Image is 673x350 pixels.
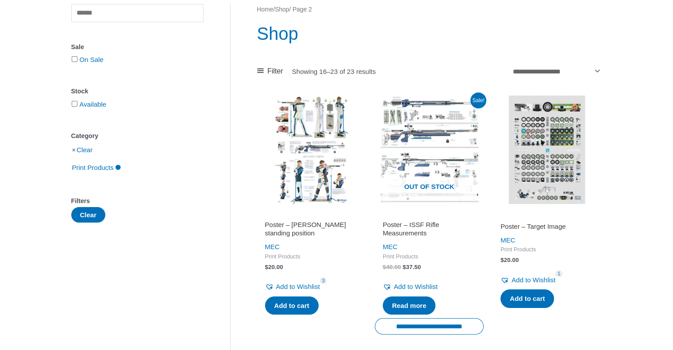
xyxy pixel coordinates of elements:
[500,222,593,231] h2: Poster – Target Image
[470,92,486,108] span: Sale!
[71,160,115,175] span: Print Products
[383,210,476,220] iframe: Customer reviews powered by Trustpilot
[71,41,204,54] div: Sale
[500,236,515,244] a: MEC
[72,101,77,107] input: Available
[267,65,283,78] span: Filter
[320,277,327,284] span: 3
[72,56,77,62] input: On Sale
[383,281,438,293] a: Add to Wishlist
[375,95,484,204] a: Out of stock
[71,195,204,208] div: Filters
[383,220,476,241] a: Poster – ISSF Rifle Measurements
[71,207,106,223] button: Clear
[257,6,273,13] a: Home
[394,283,438,290] span: Add to Wishlist
[265,243,280,250] a: MEC
[500,289,554,308] a: Add to cart: “Poster - Target Image”
[500,274,555,286] a: Add to Wishlist
[77,146,92,154] a: Clear
[510,64,602,78] select: Shop order
[265,296,319,315] a: Add to cart: “Poster - Istvan Peni standing position”
[383,296,436,315] a: Read more about “Poster - ISSF Rifle Measurements”
[383,264,386,270] span: $
[257,95,366,204] img: Poster - Istvan Peni standing position
[71,130,204,142] div: Category
[71,163,122,171] a: Print Products
[265,281,320,293] a: Add to Wishlist
[383,253,476,261] span: Print Products
[257,21,602,46] h1: Shop
[265,220,358,241] a: Poster – [PERSON_NAME] standing position
[500,222,593,234] a: Poster – Target Image
[265,210,358,220] iframe: Customer reviews powered by Trustpilot
[500,257,504,263] span: $
[265,253,358,261] span: Print Products
[265,220,358,238] h2: Poster – [PERSON_NAME] standing position
[80,100,107,108] a: Available
[383,243,397,250] a: MEC
[381,177,477,198] span: Out of stock
[403,264,421,270] bdi: 37.50
[80,56,104,63] a: On Sale
[500,257,519,263] bdi: 20.00
[276,283,320,290] span: Add to Wishlist
[375,95,484,204] img: Poster - ISSF Rifle Measurements
[500,246,593,254] span: Print Products
[257,65,283,78] a: Filter
[292,68,376,75] p: Showing 16–23 of 23 results
[383,220,476,238] h2: Poster – ISSF Rifle Measurements
[71,85,204,98] div: Stock
[555,270,562,277] span: 1
[257,4,602,15] nav: Breadcrumb
[275,6,289,13] a: Shop
[511,276,555,284] span: Add to Wishlist
[265,264,269,270] span: $
[500,210,593,220] iframe: Customer reviews powered by Trustpilot
[492,95,601,204] img: Poster - Target Image
[265,264,283,270] bdi: 20.00
[383,264,401,270] bdi: 40.00
[403,264,406,270] span: $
